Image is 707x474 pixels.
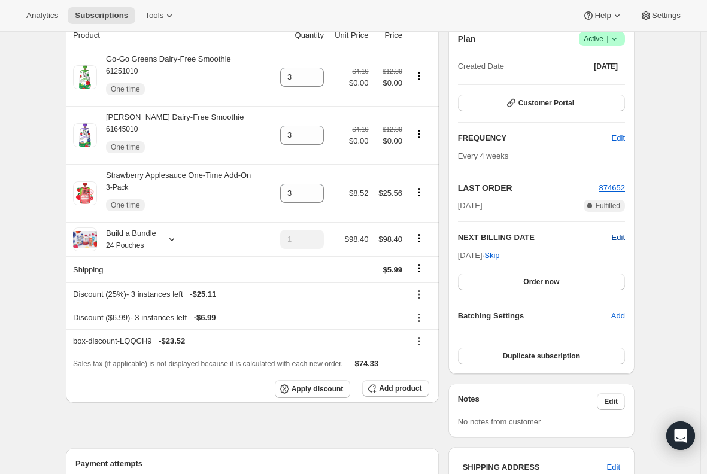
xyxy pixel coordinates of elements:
[355,359,379,368] span: $74.33
[611,310,625,322] span: Add
[378,235,402,244] span: $98.40
[73,360,343,368] span: Sales tax (if applicable) is not displayed because it is calculated with each new order.
[106,67,138,75] small: 61251010
[66,256,272,282] th: Shipping
[75,181,95,205] img: product img
[503,351,580,361] span: Duplicate subscription
[409,232,429,245] button: Product actions
[458,151,509,160] span: Every 4 weeks
[194,312,216,324] span: - $6.99
[409,127,429,141] button: Product actions
[597,393,625,410] button: Edit
[458,182,599,194] h2: LAST ORDER
[73,312,402,324] div: Discount ($6.99) - 3 instances left
[190,288,216,300] span: - $25.11
[376,77,403,89] span: $0.00
[666,421,695,450] div: Open Intercom Messenger
[97,169,251,217] div: Strawberry Applesauce One-Time Add-On
[458,251,500,260] span: [DATE] ·
[409,186,429,199] button: Product actions
[607,461,620,473] span: Edit
[349,189,369,197] span: $8.52
[106,241,144,250] small: 24 Pouches
[111,142,140,152] span: One time
[383,126,402,133] small: $12.30
[73,288,402,300] div: Discount (25%) - 3 instances left
[379,384,421,393] span: Add product
[458,393,597,410] h3: Notes
[275,380,351,398] button: Apply discount
[594,11,611,20] span: Help
[458,310,611,322] h6: Batching Settings
[599,182,625,194] button: 874652
[352,126,368,133] small: $4.10
[376,135,403,147] span: $0.00
[73,335,402,347] div: box-discount-LQQCH9
[604,306,632,326] button: Add
[518,98,574,108] span: Customer Portal
[372,22,406,48] th: Price
[612,232,625,244] button: Edit
[349,77,369,89] span: $0.00
[73,65,97,89] img: product img
[97,227,156,251] div: Build a Bundle
[272,22,327,48] th: Quantity
[106,125,138,133] small: 61645010
[606,34,608,44] span: |
[599,183,625,192] a: 874652
[458,200,483,212] span: [DATE]
[409,69,429,83] button: Product actions
[97,53,231,101] div: Go-Go Greens Dairy-Free Smoothie
[26,11,58,20] span: Analytics
[596,201,620,211] span: Fulfilled
[652,11,681,20] span: Settings
[345,235,369,244] span: $98.40
[383,265,403,274] span: $5.99
[463,461,607,473] h3: SHIPPING ADDRESS
[68,7,135,24] button: Subscriptions
[458,132,612,144] h2: FREQUENCY
[352,68,368,75] small: $4.10
[584,33,620,45] span: Active
[75,11,128,20] span: Subscriptions
[19,7,65,24] button: Analytics
[458,232,612,244] h2: NEXT BILLING DATE
[159,335,185,347] span: - $23.52
[477,246,506,265] button: Skip
[138,7,183,24] button: Tools
[145,11,163,20] span: Tools
[458,33,476,45] h2: Plan
[383,68,402,75] small: $12.30
[604,397,618,406] span: Edit
[458,348,625,364] button: Duplicate subscription
[458,417,541,426] span: No notes from customer
[111,84,140,94] span: One time
[594,62,618,71] span: [DATE]
[633,7,688,24] button: Settings
[409,262,429,275] button: Shipping actions
[458,60,504,72] span: Created Date
[587,58,625,75] button: [DATE]
[292,384,344,394] span: Apply discount
[575,7,630,24] button: Help
[73,123,97,147] img: product img
[458,274,625,290] button: Order now
[66,22,272,48] th: Product
[75,458,429,470] h2: Payment attempts
[523,277,559,287] span: Order now
[605,129,632,148] button: Edit
[484,250,499,262] span: Skip
[349,135,369,147] span: $0.00
[106,183,128,192] small: 3-Pack
[378,189,402,197] span: $25.56
[327,22,372,48] th: Unit Price
[458,95,625,111] button: Customer Portal
[97,111,244,159] div: [PERSON_NAME] Dairy-Free Smoothie
[111,200,140,210] span: One time
[362,380,429,397] button: Add product
[612,132,625,144] span: Edit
